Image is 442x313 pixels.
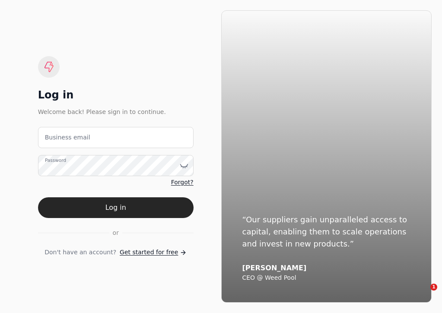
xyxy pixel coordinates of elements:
div: CEO @ Weed Pool [242,274,411,282]
iframe: Intercom live chat [413,284,433,304]
a: Forgot? [171,178,194,187]
span: 1 [430,284,437,291]
div: Log in [38,88,194,102]
div: “Our suppliers gain unparalleled access to capital, enabling them to scale operations and invest ... [242,214,411,250]
label: Password [45,157,66,164]
button: Log in [38,197,194,218]
span: Get started for free [120,248,178,257]
label: Business email [45,133,90,142]
span: or [113,228,119,237]
div: Welcome back! Please sign in to continue. [38,107,194,117]
span: Don't have an account? [45,248,116,257]
div: [PERSON_NAME] [242,264,411,272]
a: Get started for free [120,248,187,257]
